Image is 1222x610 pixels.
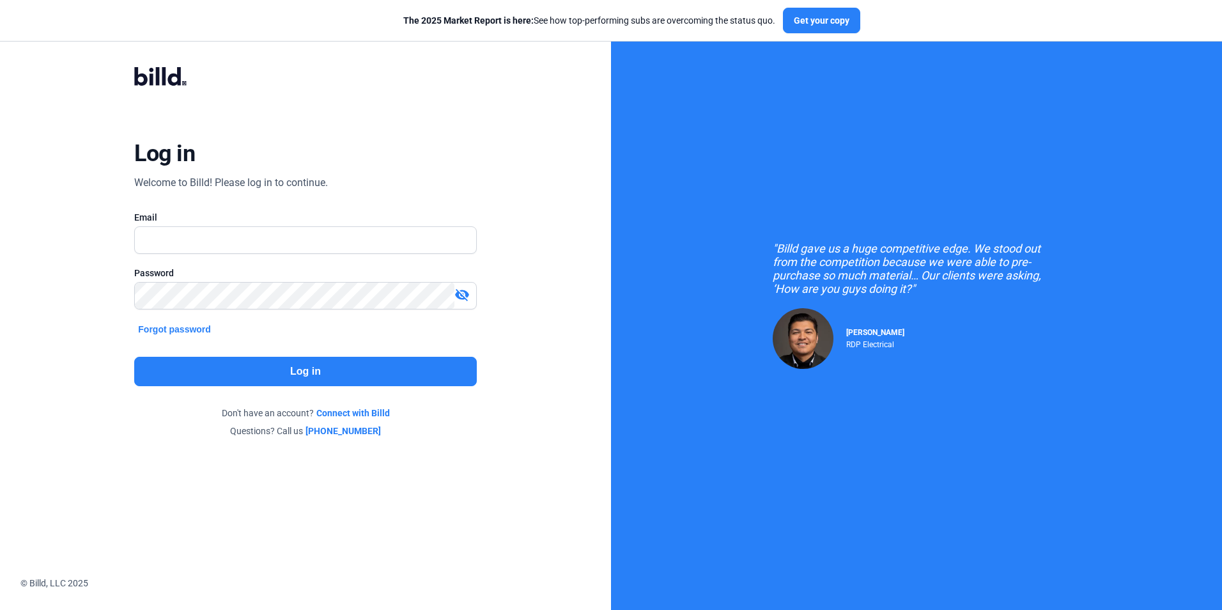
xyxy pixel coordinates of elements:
div: Don't have an account? [134,407,476,419]
div: Log in [134,139,195,168]
a: [PHONE_NUMBER] [305,425,381,437]
div: "Billd gave us a huge competitive edge. We stood out from the competition because we were able to... [773,242,1060,295]
mat-icon: visibility_off [454,287,470,302]
div: Email [134,211,476,224]
img: Raul Pacheco [773,308,833,369]
div: RDP Electrical [846,337,904,349]
button: Log in [134,357,476,386]
div: Welcome to Billd! Please log in to continue. [134,175,328,191]
div: Password [134,267,476,279]
a: Connect with Billd [316,407,390,419]
button: Forgot password [134,322,215,336]
span: The 2025 Market Report is here: [403,15,534,26]
button: Get your copy [783,8,860,33]
div: Questions? Call us [134,425,476,437]
div: See how top-performing subs are overcoming the status quo. [403,14,775,27]
span: [PERSON_NAME] [846,328,904,337]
